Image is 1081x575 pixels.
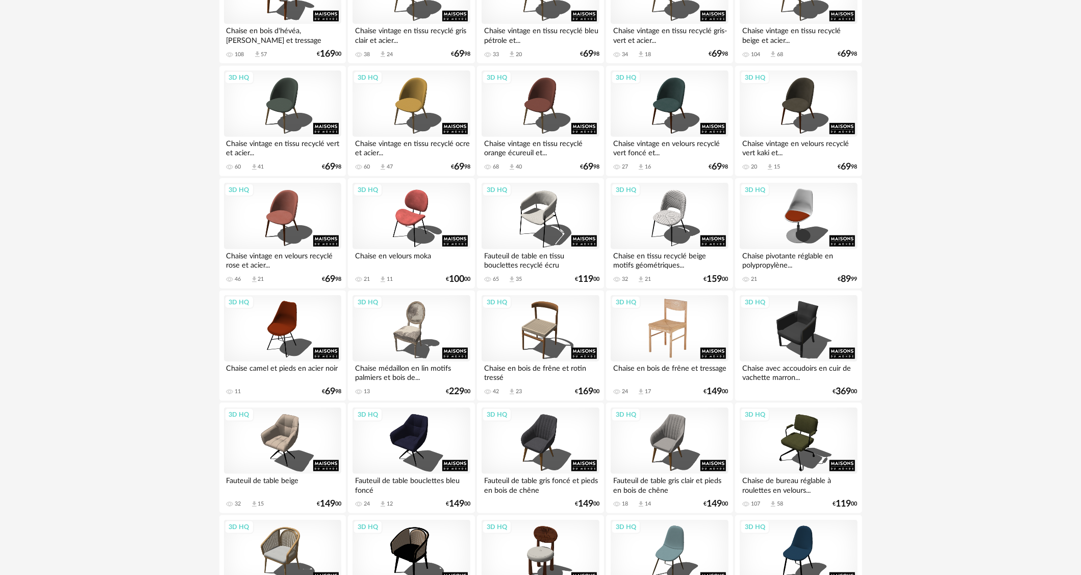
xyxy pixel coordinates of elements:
a: 3D HQ Fauteuil de table gris foncé et pieds en bois de chêne €14900 [477,403,604,513]
a: 3D HQ Fauteuil de table beige 32 Download icon 15 €14900 [219,403,346,513]
div: € 00 [833,388,858,395]
div: 11 [387,276,393,283]
span: 369 [836,388,851,395]
div: Chaise en tissu recyclé beige motifs géométriques... [611,249,728,270]
div: 18 [622,500,628,508]
span: Download icon [379,51,387,58]
div: Chaise avec accoudoirs en cuir de vachette marron... [740,362,857,382]
div: 68 [493,163,499,171]
div: 3D HQ [224,71,254,84]
a: 3D HQ Chaise en bois de frêne et tressage 24 Download icon 17 €14900 [606,291,733,401]
div: Chaise vintage en velours recyclé vert foncé et... [611,137,728,157]
div: 65 [493,276,499,283]
div: 3D HQ [740,71,770,84]
div: 21 [364,276,370,283]
span: 149 [707,388,722,395]
a: 3D HQ Fauteuil de table en tissu bouclettes recyclé écru 65 Download icon 35 €11900 [477,178,604,289]
div: 3D HQ [482,520,512,534]
span: Download icon [379,276,387,283]
span: Download icon [250,276,258,283]
div: 24 [387,51,393,58]
div: € 00 [446,388,470,395]
div: 17 [645,388,651,395]
a: 3D HQ Chaise vintage en tissu recyclé orange écureuil et... 68 Download icon 40 €6998 [477,66,604,176]
span: 69 [583,163,593,171]
div: 3D HQ [482,183,512,197]
div: 3D HQ [740,520,770,534]
div: 20 [751,163,757,171]
div: 24 [364,500,370,508]
div: 108 [235,51,244,58]
div: Chaise pivotante réglable en polypropylène... [740,249,857,270]
div: 60 [235,163,241,171]
div: Chaise vintage en tissu recyclé ocre et acier... [353,137,470,157]
div: Chaise vintage en velours recyclé rose et acier... [224,249,341,270]
div: 21 [645,276,651,283]
div: 3D HQ [611,183,641,197]
div: Chaise en bois de frêne et tressage [611,362,728,382]
span: 69 [841,51,851,58]
div: Chaise vintage en tissu recyclé vert et acier... [224,137,341,157]
span: 149 [449,500,464,508]
div: € 98 [322,163,341,171]
div: 3D HQ [353,296,383,309]
div: 24 [622,388,628,395]
span: 69 [325,163,335,171]
div: Chaise vintage en tissu recyclé beige et acier... [740,24,857,44]
span: 89 [841,276,851,283]
div: 20 [516,51,522,58]
a: 3D HQ Fauteuil de table gris clair et pieds en bois de chêne 18 Download icon 14 €14900 [606,403,733,513]
div: 34 [622,51,628,58]
div: 40 [516,163,522,171]
div: 3D HQ [740,408,770,421]
span: Download icon [766,163,774,171]
div: Fauteuil de table bouclettes bleu foncé [353,474,470,494]
span: 69 [583,51,593,58]
span: 119 [836,500,851,508]
div: 3D HQ [611,71,641,84]
div: Chaise vintage en tissu recyclé gris clair et acier... [353,24,470,44]
div: Chaise vintage en tissu recyclé bleu pétrole et... [482,24,599,44]
div: Chaise camel et pieds en acier noir [224,362,341,382]
div: 42 [493,388,499,395]
a: 3D HQ Chaise avec accoudoirs en cuir de vachette marron... €36900 [735,291,862,401]
span: Download icon [379,500,387,508]
div: 3D HQ [353,71,383,84]
div: Chaise en velours moka [353,249,470,270]
div: 3D HQ [740,183,770,197]
a: 3D HQ Chaise camel et pieds en acier noir 11 €6998 [219,291,346,401]
div: € 00 [446,276,470,283]
div: 18 [645,51,651,58]
div: € 98 [838,51,858,58]
span: Download icon [508,388,516,396]
div: € 98 [451,163,470,171]
span: Download icon [250,500,258,508]
div: 3D HQ [224,520,254,534]
div: Fauteuil de table en tissu bouclettes recyclé écru [482,249,599,270]
a: 3D HQ Chaise vintage en velours recyclé vert foncé et... 27 Download icon 16 €6998 [606,66,733,176]
div: 3D HQ [353,520,383,534]
span: Download icon [254,51,261,58]
a: 3D HQ Chaise vintage en velours recyclé rose et acier... 46 Download icon 21 €6998 [219,178,346,289]
div: 11 [235,388,241,395]
div: 3D HQ [482,296,512,309]
div: 107 [751,500,760,508]
span: 159 [707,276,722,283]
span: Download icon [250,163,258,171]
a: 3D HQ Chaise en velours moka 21 Download icon 11 €10000 [348,178,474,289]
div: 13 [364,388,370,395]
span: Download icon [637,500,645,508]
span: 119 [578,276,593,283]
div: € 98 [838,163,858,171]
div: 16 [645,163,651,171]
span: Download icon [508,51,516,58]
div: 47 [387,163,393,171]
div: € 00 [575,276,599,283]
div: 33 [493,51,499,58]
div: € 00 [575,500,599,508]
div: 21 [258,276,264,283]
div: 14 [645,500,651,508]
div: € 00 [704,276,728,283]
div: 35 [516,276,522,283]
div: 3D HQ [611,408,641,421]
